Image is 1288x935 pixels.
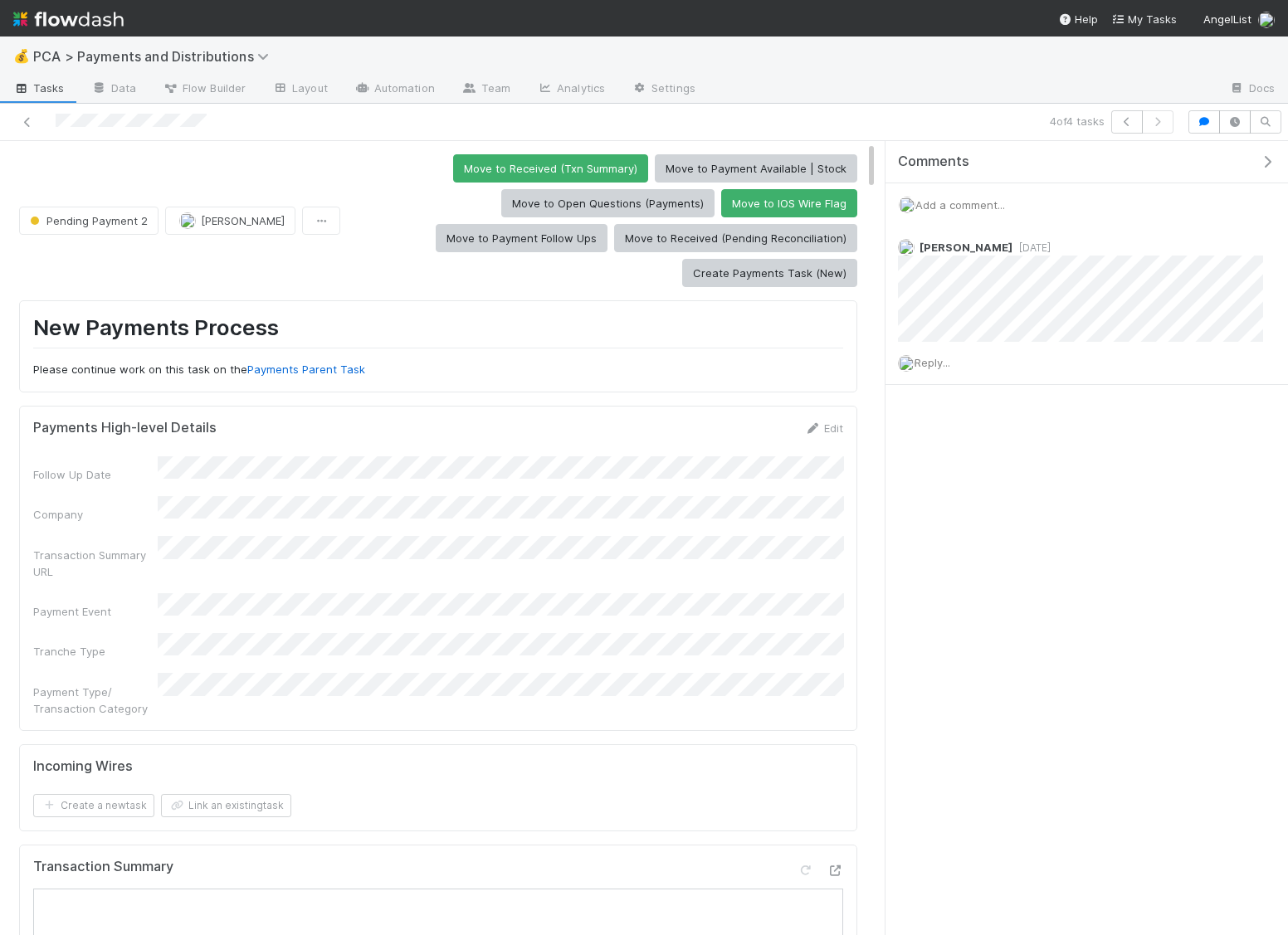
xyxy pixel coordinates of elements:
h5: Payments High-level Details [33,420,217,436]
button: Link an existingtask [161,794,291,817]
a: Edit [804,421,843,435]
a: Flow Builder [149,76,259,103]
div: Help [1058,11,1098,27]
img: logo-inverted-e16ddd16eac7371096b0.svg [13,5,124,33]
div: Payment Event [33,603,158,620]
button: Create Payments Task (New) [682,259,857,287]
span: 💰 [13,49,30,63]
span: PCA > Payments and Distributions [33,48,277,65]
a: Payments Parent Task [247,363,365,376]
div: Tranche Type [33,643,158,660]
span: Comments [898,153,969,170]
div: Company [33,506,158,523]
img: avatar_c6c9a18c-a1dc-4048-8eac-219674057138.png [899,197,915,213]
a: Team [448,76,524,103]
button: Move to Payment Available | Stock [655,154,857,183]
button: Move to Payment Follow Ups [436,224,607,252]
a: My Tasks [1111,11,1177,27]
button: Create a newtask [33,794,154,817]
a: Analytics [524,76,618,103]
span: [PERSON_NAME] [920,241,1012,254]
div: Payment Type/ Transaction Category [33,684,158,717]
a: Automation [341,76,448,103]
span: My Tasks [1111,12,1177,26]
a: Settings [618,76,709,103]
a: Layout [259,76,341,103]
button: Move to Received (Pending Reconciliation) [614,224,857,252]
img: avatar_c6c9a18c-a1dc-4048-8eac-219674057138.png [179,212,196,229]
button: Move to IOS Wire Flag [721,189,857,217]
span: [DATE] [1012,241,1051,254]
span: Pending Payment 2 [27,214,148,227]
img: avatar_c6c9a18c-a1dc-4048-8eac-219674057138.png [898,355,915,372]
span: Flow Builder [163,80,246,96]
a: Docs [1216,76,1288,103]
button: Move to Open Questions (Payments) [501,189,715,217]
span: 4 of 4 tasks [1050,113,1105,129]
img: avatar_c6c9a18c-a1dc-4048-8eac-219674057138.png [1258,12,1275,28]
h5: Incoming Wires [33,758,133,775]
span: AngelList [1203,12,1251,26]
span: Tasks [13,80,65,96]
h5: Transaction Summary [33,859,173,875]
div: Follow Up Date [33,466,158,483]
span: [PERSON_NAME] [201,214,285,227]
button: Pending Payment 2 [19,207,159,235]
span: Add a comment... [915,198,1005,212]
div: Transaction Summary URL [33,547,158,580]
img: avatar_e7d5656d-bda2-4d83-89d6-b6f9721f96bd.png [898,239,915,256]
button: [PERSON_NAME] [165,207,295,235]
p: Please continue work on this task on the [33,362,843,378]
h1: New Payments Process [33,314,843,348]
a: Data [78,76,149,103]
button: Move to Received (Txn Summary) [453,154,648,183]
span: Reply... [915,356,950,369]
